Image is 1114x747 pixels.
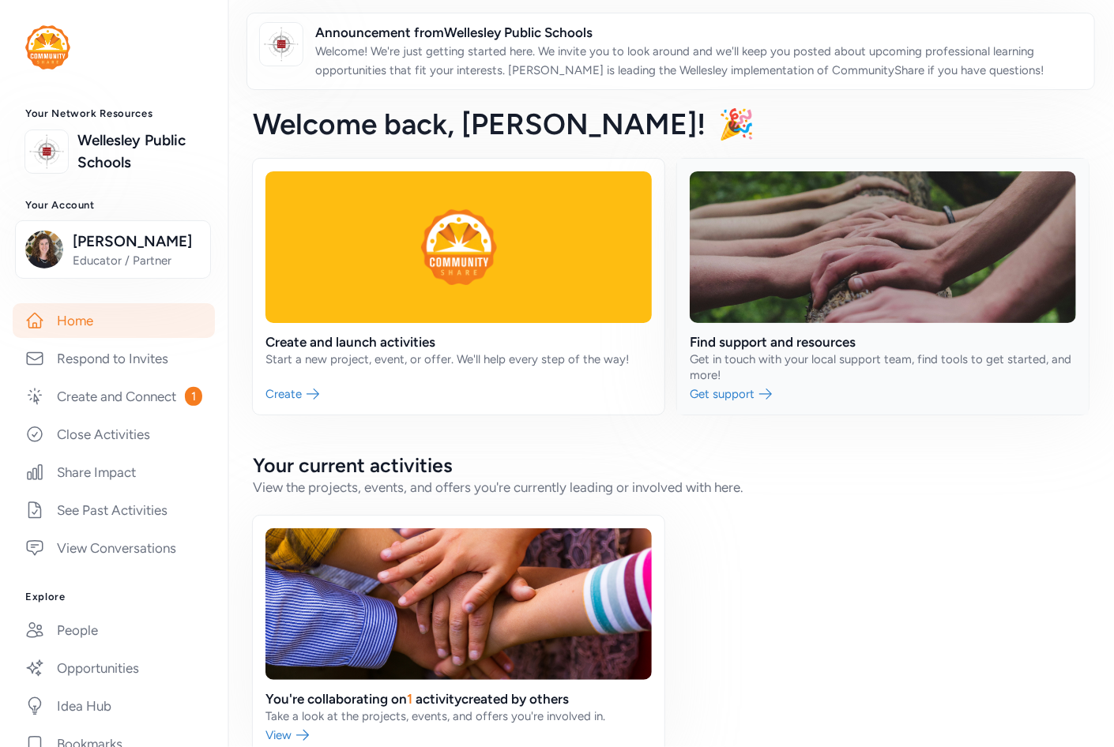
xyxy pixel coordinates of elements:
[264,27,299,62] img: logo
[73,231,201,253] span: [PERSON_NAME]
[185,387,202,406] span: 1
[718,107,755,141] span: 🎉
[13,613,215,648] a: People
[77,130,202,174] a: Wellesley Public Schools
[13,651,215,685] a: Opportunities
[253,107,706,141] span: Welcome back , [PERSON_NAME]!
[15,220,211,279] button: [PERSON_NAME]Educator / Partner
[13,493,215,527] a: See Past Activities
[25,591,202,603] h3: Explore
[73,253,201,268] span: Educator / Partner
[13,341,215,376] a: Respond to Invites
[253,478,1089,497] div: View the projects, events, and offers you're currently leading or involved with here.
[315,42,1082,80] p: Welcome! We're just getting started here. We invite you to look around and we'll keep you posted ...
[13,531,215,565] a: View Conversations
[315,23,1082,42] span: Announcement from Wellesley Public Schools
[25,199,202,212] h3: Your Account
[253,452,1089,478] h2: Your current activities
[13,379,215,414] a: Create and Connect1
[13,417,215,452] a: Close Activities
[13,303,215,338] a: Home
[25,107,202,120] h3: Your Network Resources
[25,25,70,69] img: logo
[13,689,215,723] a: Idea Hub
[29,134,64,169] img: logo
[13,455,215,490] a: Share Impact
